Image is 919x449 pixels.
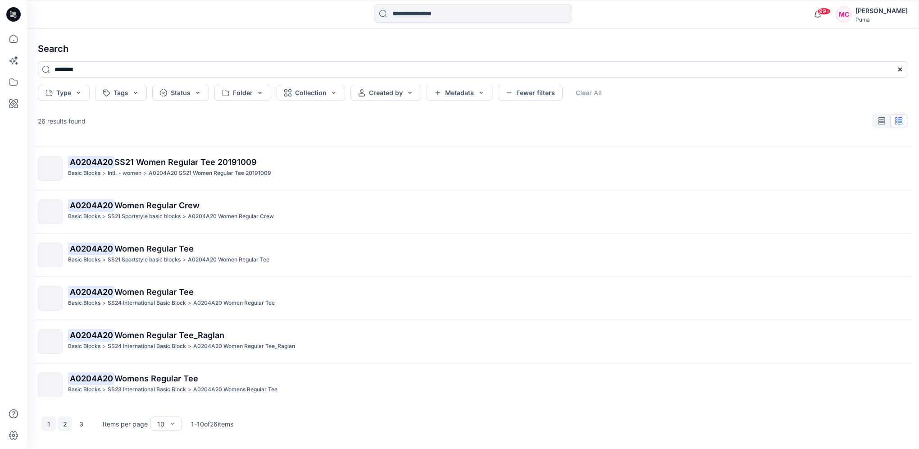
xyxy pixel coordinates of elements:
[855,5,908,16] div: [PERSON_NAME]
[188,255,269,265] p: A0204A20 Women Regular Tee
[193,298,275,308] p: A0204A20 Women Regular Tee
[182,255,186,265] p: >
[108,212,181,221] p: SS21 Sportstyle basic blocks
[32,367,914,403] a: A0204A20Womens Regular TeeBasic Blocks>SS23 International Basic Block>A0204A20 Womens Regular Tee
[68,298,100,308] p: Basic Blocks
[68,169,100,178] p: Basic Blocks
[31,36,915,61] h4: Search
[102,342,106,351] p: >
[102,255,106,265] p: >
[102,298,106,308] p: >
[68,212,100,221] p: Basic Blocks
[188,212,274,221] p: A0204A20 Women Regular Crew
[41,417,56,431] button: 1
[350,85,421,101] button: Created by
[157,419,164,429] div: 10
[817,8,831,15] span: 99+
[38,85,90,101] button: Type
[68,342,100,351] p: Basic Blocks
[108,169,141,178] p: Intl. - women
[114,287,194,297] span: Women Regular Tee
[68,372,114,385] mark: A0204A20
[193,385,278,394] p: A0204A20 Womens Regular Tee
[32,324,914,359] a: A0204A20Women Regular Tee_RaglanBasic Blocks>SS24 International Basic Block>A0204A20 Women Regula...
[68,156,114,168] mark: A0204A20
[95,85,147,101] button: Tags
[836,6,852,23] div: MC
[182,212,186,221] p: >
[32,280,914,316] a: A0204A20Women Regular TeeBasic Blocks>SS24 International Basic Block>A0204A20 Women Regular Tee
[277,85,345,101] button: Collection
[114,157,257,167] span: SS21 Women Regular Tee 20191009
[68,329,114,341] mark: A0204A20
[114,330,224,340] span: Women Regular Tee_Raglan
[427,85,492,101] button: Metadata
[108,342,186,351] p: SS24 International Basic Block
[68,242,114,255] mark: A0204A20
[114,201,200,210] span: Women Regular Crew
[102,212,106,221] p: >
[32,151,914,186] a: A0204A20SS21 Women Regular Tee 20191009Basic Blocks>Intl. - women>A0204A20 SS21 Women Regular Tee...
[143,169,147,178] p: >
[188,385,191,394] p: >
[68,385,100,394] p: Basic Blocks
[58,417,72,431] button: 2
[498,85,563,101] button: Fewer filters
[188,298,191,308] p: >
[102,169,106,178] p: >
[855,16,908,23] div: Puma
[108,298,186,308] p: SS24 International Basic Block
[188,342,191,351] p: >
[108,385,186,394] p: SS23 International Basic Block
[74,417,88,431] button: 3
[103,419,148,429] p: Items per page
[114,374,198,383] span: Womens Regular Tee
[38,116,86,126] p: 26 results found
[32,194,914,229] a: A0204A20Women Regular CrewBasic Blocks>SS21 Sportstyle basic blocks>A0204A20 Women Regular Crew
[193,342,295,351] p: A0204A20 Women Regular Tee_Raglan
[68,199,114,211] mark: A0204A20
[191,419,233,429] p: 1 - 10 of 26 items
[108,255,181,265] p: SS21 Sportstyle basic blocks
[32,237,914,273] a: A0204A20Women Regular TeeBasic Blocks>SS21 Sportstyle basic blocks>A0204A20 Women Regular Tee
[214,85,271,101] button: Folder
[102,385,106,394] p: >
[114,244,194,253] span: Women Regular Tee
[149,169,271,178] p: A0204A20 SS21 Women Regular Tee 20191009
[152,85,209,101] button: Status
[68,255,100,265] p: Basic Blocks
[68,285,114,298] mark: A0204A20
